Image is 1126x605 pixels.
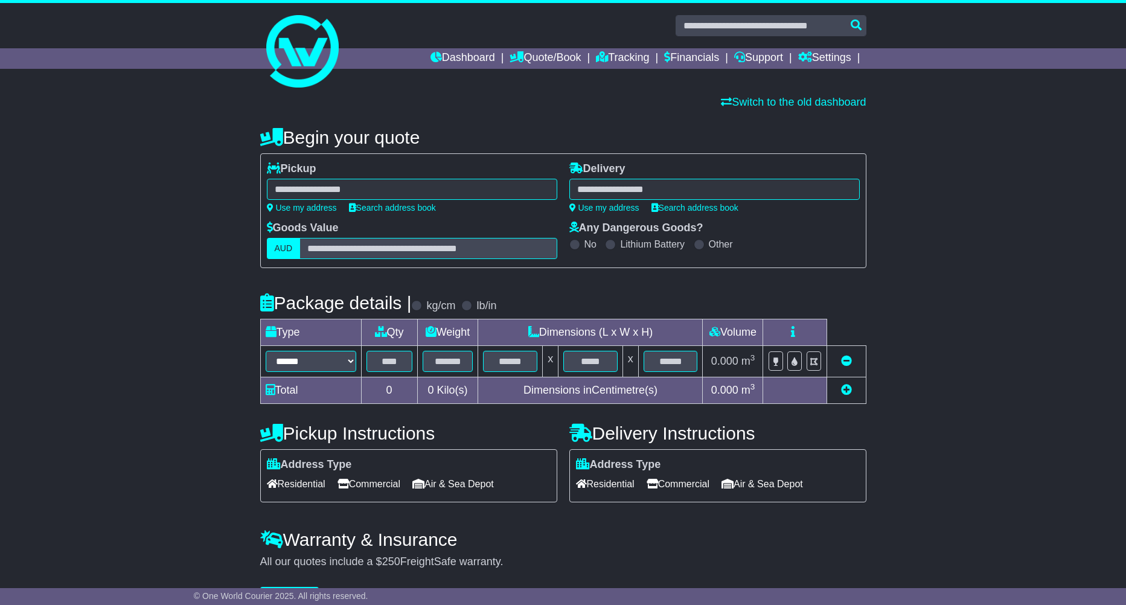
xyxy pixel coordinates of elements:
a: Add new item [841,384,852,396]
td: x [543,346,558,377]
a: Use my address [267,203,337,213]
a: Support [734,48,783,69]
td: Dimensions in Centimetre(s) [478,377,703,404]
label: Any Dangerous Goods? [569,222,703,235]
td: Dimensions (L x W x H) [478,319,703,346]
label: Goods Value [267,222,339,235]
span: Commercial [337,475,400,493]
td: Total [260,377,361,404]
span: Air & Sea Depot [412,475,494,493]
label: AUD [267,238,301,259]
h4: Warranty & Insurance [260,530,866,549]
label: Delivery [569,162,625,176]
td: Type [260,319,361,346]
h4: Pickup Instructions [260,423,557,443]
label: Address Type [576,458,661,472]
td: Volume [703,319,763,346]
span: m [741,355,755,367]
td: Weight [417,319,478,346]
a: Dashboard [430,48,495,69]
label: Lithium Battery [620,238,685,250]
label: No [584,238,597,250]
a: Search address book [651,203,738,213]
a: Use my address [569,203,639,213]
td: Kilo(s) [417,377,478,404]
sup: 3 [750,353,755,362]
label: lb/in [476,299,496,313]
a: Switch to the old dashboard [721,96,866,108]
td: Qty [361,319,417,346]
a: Settings [798,48,851,69]
span: 0.000 [711,384,738,396]
span: m [741,384,755,396]
span: 0 [427,384,433,396]
span: 250 [382,555,400,568]
h4: Package details | [260,293,412,313]
span: © One World Courier 2025. All rights reserved. [194,591,368,601]
div: All our quotes include a $ FreightSafe warranty. [260,555,866,569]
a: Quote/Book [510,48,581,69]
a: Search address book [349,203,436,213]
td: x [622,346,638,377]
span: 0.000 [711,355,738,367]
label: Address Type [267,458,352,472]
label: Other [709,238,733,250]
span: Air & Sea Depot [721,475,803,493]
span: Residential [267,475,325,493]
label: Pickup [267,162,316,176]
h4: Delivery Instructions [569,423,866,443]
label: kg/cm [426,299,455,313]
a: Financials [664,48,719,69]
td: 0 [361,377,417,404]
a: Remove this item [841,355,852,367]
span: Commercial [647,475,709,493]
h4: Begin your quote [260,127,866,147]
sup: 3 [750,382,755,391]
a: Tracking [596,48,649,69]
span: Residential [576,475,635,493]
